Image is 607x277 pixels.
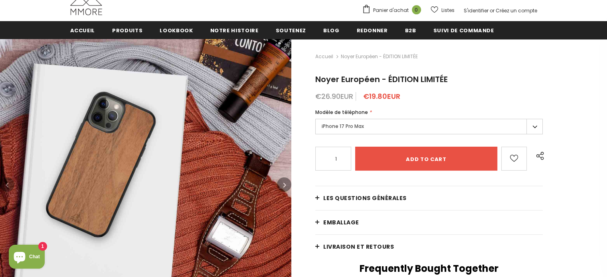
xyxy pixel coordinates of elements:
[323,194,407,202] span: Les questions générales
[70,27,95,34] span: Accueil
[315,119,543,134] label: iPhone 17 Pro Max
[341,52,418,61] span: Noyer Européen - ÉDITION LIMITÉE
[315,235,543,259] a: Livraison et retours
[362,4,425,16] a: Panier d'achat 0
[490,7,494,14] span: or
[6,245,47,271] inbox-online-store-chat: Shopify online store chat
[431,3,455,17] a: Listes
[315,52,333,61] a: Accueil
[112,27,142,34] span: Produits
[160,21,193,39] a: Lookbook
[496,7,537,14] a: Créez un compte
[315,109,368,116] span: Modèle de téléphone
[315,210,543,234] a: EMBALLAGE
[433,21,494,39] a: Suivi de commande
[315,186,543,210] a: Les questions générales
[405,27,416,34] span: B2B
[210,21,258,39] a: Notre histoire
[323,27,340,34] span: Blog
[323,243,394,251] span: Livraison et retours
[356,27,388,34] span: Redonner
[276,27,306,34] span: soutenez
[276,21,306,39] a: soutenez
[441,6,455,14] span: Listes
[405,21,416,39] a: B2B
[210,27,258,34] span: Notre histoire
[323,218,359,226] span: EMBALLAGE
[355,147,497,171] input: Add to cart
[160,27,193,34] span: Lookbook
[315,263,543,275] h2: Frequently Bought Together
[356,21,388,39] a: Redonner
[315,91,353,101] span: €26.90EUR
[433,27,494,34] span: Suivi de commande
[70,21,95,39] a: Accueil
[464,7,488,14] a: S'identifier
[363,91,400,101] span: €19.80EUR
[323,21,340,39] a: Blog
[112,21,142,39] a: Produits
[373,6,409,14] span: Panier d'achat
[412,5,421,14] span: 0
[315,74,448,85] span: Noyer Européen - ÉDITION LIMITÉE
